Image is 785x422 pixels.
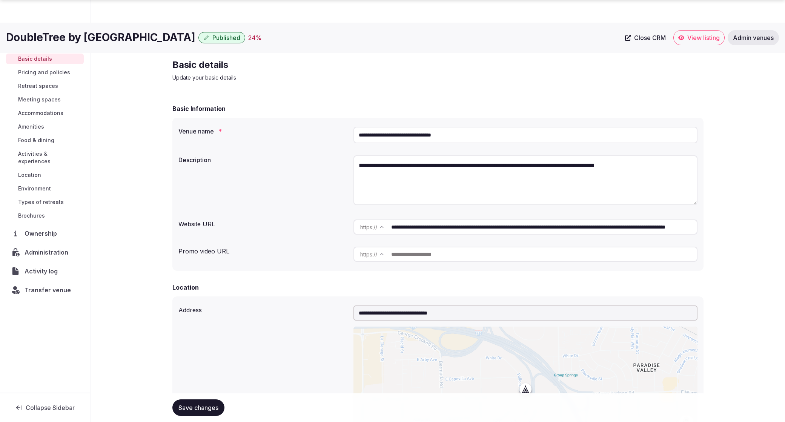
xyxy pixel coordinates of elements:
[25,285,71,295] span: Transfer venue
[172,283,199,292] h2: Location
[18,82,58,90] span: Retreat spaces
[18,198,64,206] span: Types of retreats
[6,54,84,64] a: Basic details
[25,229,60,238] span: Ownership
[18,185,51,192] span: Environment
[6,399,84,416] button: Collapse Sidebar
[728,30,779,45] a: Admin venues
[178,216,347,229] div: Website URL
[6,149,84,167] a: Activities & experiences
[6,108,84,118] a: Accommodations
[6,226,84,241] a: Ownership
[6,170,84,180] a: Location
[6,244,84,260] a: Administration
[6,121,84,132] a: Amenities
[18,137,54,144] span: Food & dining
[25,248,71,257] span: Administration
[172,399,224,416] button: Save changes
[733,34,774,41] span: Admin venues
[634,34,666,41] span: Close CRM
[18,150,81,165] span: Activities & experiences
[6,210,84,221] a: Brochures
[6,197,84,207] a: Types of retreats
[248,33,262,42] div: 24 %
[178,244,347,256] div: Promo video URL
[18,109,63,117] span: Accommodations
[248,33,262,42] button: 24%
[6,94,84,105] a: Meeting spaces
[172,59,426,71] h2: Basic details
[172,74,426,81] p: Update your basic details
[6,183,84,194] a: Environment
[6,67,84,78] a: Pricing and policies
[18,171,41,179] span: Location
[6,282,84,298] button: Transfer venue
[621,30,670,45] a: Close CRM
[6,135,84,146] a: Food & dining
[18,69,70,76] span: Pricing and policies
[212,34,240,41] span: Published
[25,267,61,276] span: Activity log
[6,263,84,279] a: Activity log
[178,302,347,315] div: Address
[18,212,45,219] span: Brochures
[26,404,75,411] span: Collapse Sidebar
[18,55,52,63] span: Basic details
[178,404,218,411] span: Save changes
[178,157,347,163] label: Description
[18,96,61,103] span: Meeting spaces
[178,128,347,134] label: Venue name
[673,30,725,45] a: View listing
[6,81,84,91] a: Retreat spaces
[172,104,226,113] h2: Basic Information
[18,123,44,130] span: Amenities
[6,30,195,45] h1: DoubleTree by [GEOGRAPHIC_DATA]
[198,32,245,43] button: Published
[687,34,720,41] span: View listing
